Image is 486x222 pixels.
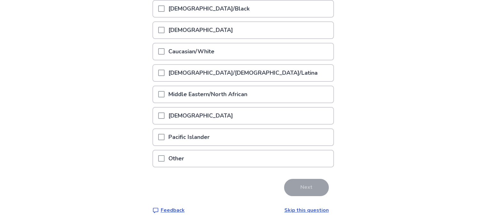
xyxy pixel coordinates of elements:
p: Middle Eastern/North African [165,86,251,103]
a: Feedback [152,206,185,214]
p: Caucasian/White [165,43,218,60]
p: [DEMOGRAPHIC_DATA] [165,22,237,38]
p: Feedback [161,206,185,214]
button: Next [284,179,329,196]
a: Skip this question [284,207,329,214]
p: [DEMOGRAPHIC_DATA]/[DEMOGRAPHIC_DATA]/Latina [165,65,321,81]
p: Pacific Islander [165,129,213,145]
p: [DEMOGRAPHIC_DATA] [165,108,237,124]
p: [DEMOGRAPHIC_DATA]/Black [165,1,253,17]
p: Other [165,150,188,167]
